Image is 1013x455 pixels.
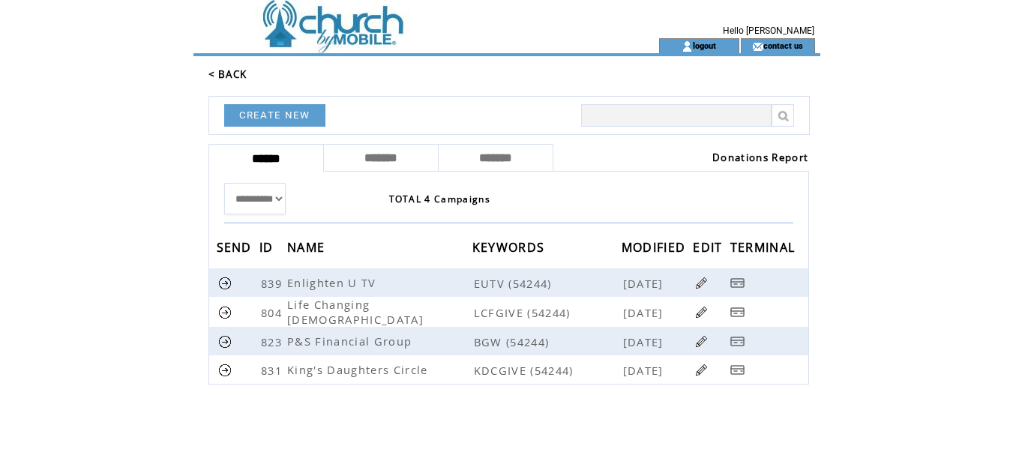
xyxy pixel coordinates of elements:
[472,242,549,251] a: KEYWORDS
[623,334,667,349] span: [DATE]
[730,235,799,263] span: TERMINAL
[752,40,763,52] img: contact_us_icon.gif
[474,363,620,378] span: KDCGIVE (54244)
[261,363,286,378] span: 831
[474,305,620,320] span: LCFGIVE (54244)
[287,362,432,377] span: King's Daughters Circle
[472,235,549,263] span: KEYWORDS
[259,242,277,251] a: ID
[474,334,620,349] span: BGW (54244)
[623,363,667,378] span: [DATE]
[261,305,286,320] span: 804
[217,235,256,263] span: SEND
[261,276,286,291] span: 839
[623,305,667,320] span: [DATE]
[712,151,808,164] a: Donations Report
[389,193,491,205] span: TOTAL 4 Campaigns
[723,25,814,36] span: Hello [PERSON_NAME]
[259,235,277,263] span: ID
[693,235,726,263] span: EDIT
[622,235,690,263] span: MODIFIED
[261,334,286,349] span: 823
[224,104,325,127] a: CREATE NEW
[287,242,328,251] a: NAME
[474,276,620,291] span: EUTV (54244)
[693,40,716,50] a: logout
[763,40,803,50] a: contact us
[287,235,328,263] span: NAME
[623,276,667,291] span: [DATE]
[682,40,693,52] img: account_icon.gif
[287,297,427,327] span: Life Changing [DEMOGRAPHIC_DATA]
[208,67,247,81] a: < BACK
[287,275,380,290] span: Enlighten U TV
[622,242,690,251] a: MODIFIED
[287,334,415,349] span: P&S Financial Group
